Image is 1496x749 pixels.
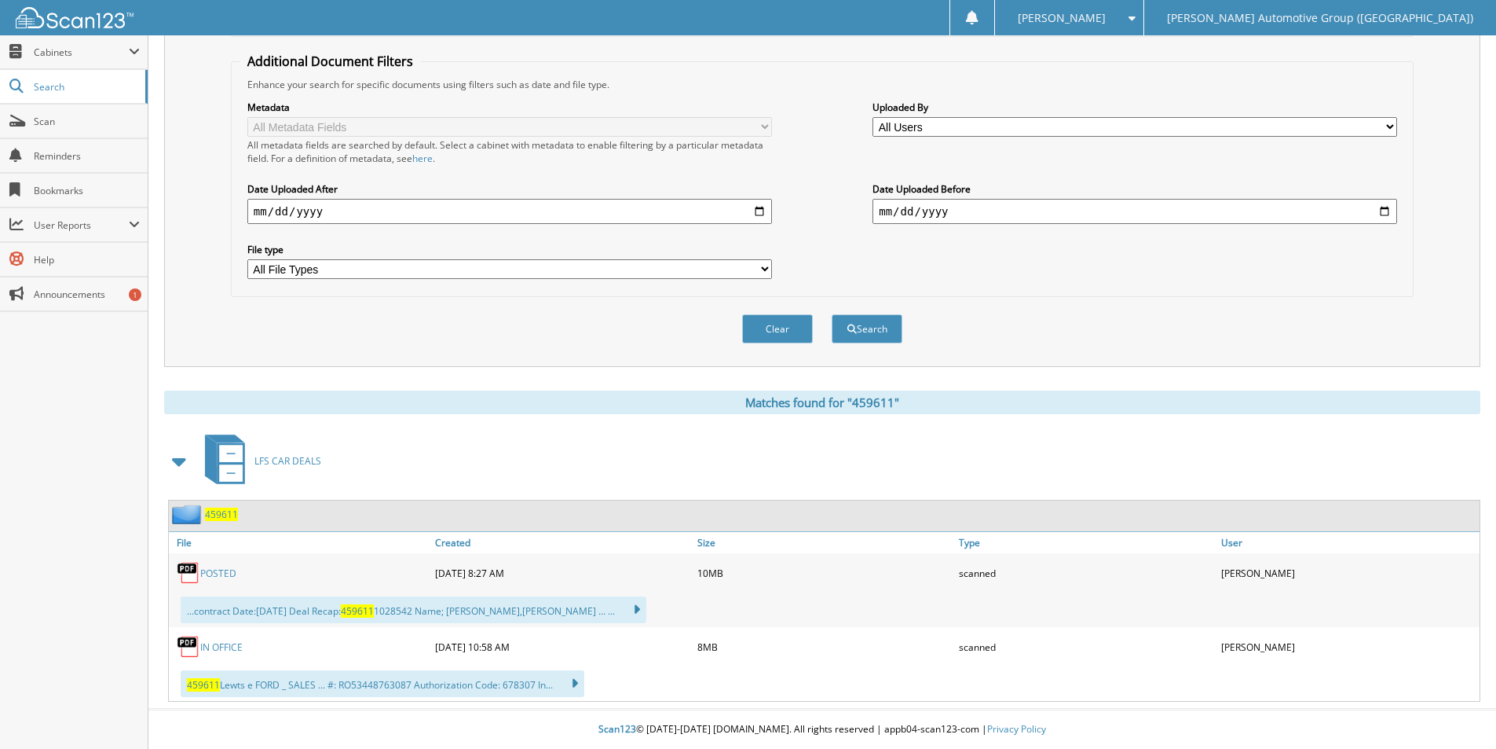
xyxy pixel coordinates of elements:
img: PDF.png [177,561,200,585]
span: Reminders [34,149,140,163]
a: 459611 [205,508,238,521]
span: [PERSON_NAME] [1018,13,1106,23]
div: ...contract Date:[DATE] Deal Recap: 1028542 Name; [PERSON_NAME],[PERSON_NAME] ... ... [181,597,646,623]
img: scan123-logo-white.svg [16,7,134,28]
div: 1 [129,288,141,301]
div: 8MB [693,631,956,663]
img: folder2.png [172,505,205,524]
img: PDF.png [177,635,200,659]
div: 10MB [693,557,956,589]
a: Created [431,532,693,553]
label: File type [247,243,772,256]
span: Scan [34,115,140,128]
div: Enhance your search for specific documents using filters such as date and file type. [240,78,1405,91]
span: Help [34,253,140,266]
span: Scan123 [598,722,636,736]
a: Type [955,532,1217,553]
a: here [412,152,433,165]
button: Search [832,314,902,343]
a: User [1217,532,1480,553]
a: Size [693,532,956,553]
div: [PERSON_NAME] [1217,557,1480,589]
div: © [DATE]-[DATE] [DOMAIN_NAME]. All rights reserved | appb04-scan123-com | [148,710,1496,749]
span: User Reports [34,218,129,232]
div: scanned [955,631,1217,663]
span: 459611 [187,678,220,692]
span: 459611 [341,604,374,618]
label: Date Uploaded Before [872,182,1397,196]
button: Clear [742,314,813,343]
div: [DATE] 10:58 AM [431,631,693,663]
div: [DATE] 8:27 AM [431,557,693,589]
span: Bookmarks [34,184,140,197]
div: All metadata fields are searched by default. Select a cabinet with metadata to enable filtering b... [247,138,772,165]
span: Search [34,80,137,94]
label: Date Uploaded After [247,182,772,196]
span: Announcements [34,288,140,301]
label: Uploaded By [872,101,1397,114]
div: Lewts e FORD _ SALES ... #: RO53448763087 Authorization Code: 678307 In... [181,670,584,697]
span: Cabinets [34,46,129,59]
a: IN OFFICE [200,641,243,654]
a: File [169,532,431,553]
div: scanned [955,557,1217,589]
div: Matches found for "459611" [164,391,1480,414]
input: end [872,199,1397,224]
label: Metadata [247,101,772,114]
span: [PERSON_NAME] Automotive Group ([GEOGRAPHIC_DATA]) [1167,13,1473,23]
input: start [247,199,772,224]
span: LFS CAR DEALS [254,454,321,468]
a: LFS CAR DEALS [196,430,321,492]
div: [PERSON_NAME] [1217,631,1480,663]
legend: Additional Document Filters [240,53,421,70]
a: Privacy Policy [987,722,1046,736]
a: POSTED [200,567,236,580]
